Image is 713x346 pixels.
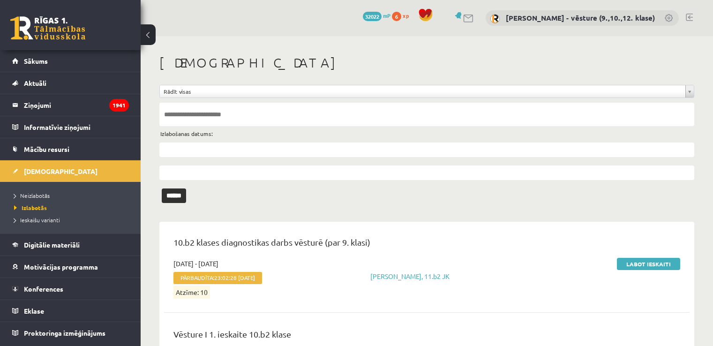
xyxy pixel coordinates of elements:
i: 1941 [109,99,129,112]
span: 6 [392,12,401,21]
span: Eklase [24,307,44,315]
span: Sākums [24,57,48,65]
span: [DEMOGRAPHIC_DATA] [24,167,98,175]
span: 32022 [363,12,382,21]
a: Rīgas 1. Tālmācības vidusskola [10,16,85,40]
p: 10.b2 klases diagnostikas darbs vēsturē (par 9. klasi) [173,236,680,253]
a: [PERSON_NAME] - vēsture (9.,10.,12. klase) [506,13,655,23]
a: Digitālie materiāli [12,234,129,256]
span: xp [403,12,409,19]
a: Ieskaišu varianti [14,216,131,224]
span: 23:02:28 [DATE] [214,274,255,281]
a: Neizlabotās [14,191,131,200]
a: Ziņojumi1941 [12,94,129,116]
a: 32022 mP [363,12,390,19]
p: Vēsture I 1. ieskaite 10.b2 klase [173,328,680,345]
span: Rādīt visas [164,85,682,98]
legend: Informatīvie ziņojumi [24,116,129,138]
a: Proktoringa izmēģinājums [12,322,129,344]
span: Aktuāli [24,79,46,87]
span: Mācību resursi [24,145,69,153]
a: Izlabotās [14,203,131,212]
a: Motivācijas programma [12,256,129,278]
span: Motivācijas programma [24,263,98,271]
a: Eklase [12,300,129,322]
legend: Ziņojumi [24,94,129,116]
a: Aktuāli [12,72,129,94]
a: Sākums [12,50,129,72]
span: Ieskaišu varianti [14,216,60,224]
span: mP [383,12,390,19]
span: Proktoringa izmēģinājums [24,329,105,337]
a: [PERSON_NAME], 11.b2 JK [370,272,450,280]
a: Mācību resursi [12,138,129,160]
span: Neizlabotās [14,192,50,199]
label: Izlabošanas datums: [160,128,213,140]
img: Kristīna Kižlo - vēsture (9.,10.,12. klase) [490,14,500,23]
a: [DEMOGRAPHIC_DATA] [12,160,129,182]
span: Izlabotās [14,204,47,211]
span: Atzīme: 10 [173,286,210,299]
a: Labot ieskaiti [617,258,680,270]
span: Pārbaudīta: [173,272,262,284]
a: Informatīvie ziņojumi [12,116,129,138]
h1: [DEMOGRAPHIC_DATA] [159,55,694,71]
span: Digitālie materiāli [24,241,80,249]
span: Konferences [24,285,63,293]
a: 6 xp [392,12,413,19]
a: Rādīt visas [160,85,694,98]
span: [DATE] - [DATE] [173,259,218,269]
a: Konferences [12,278,129,300]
